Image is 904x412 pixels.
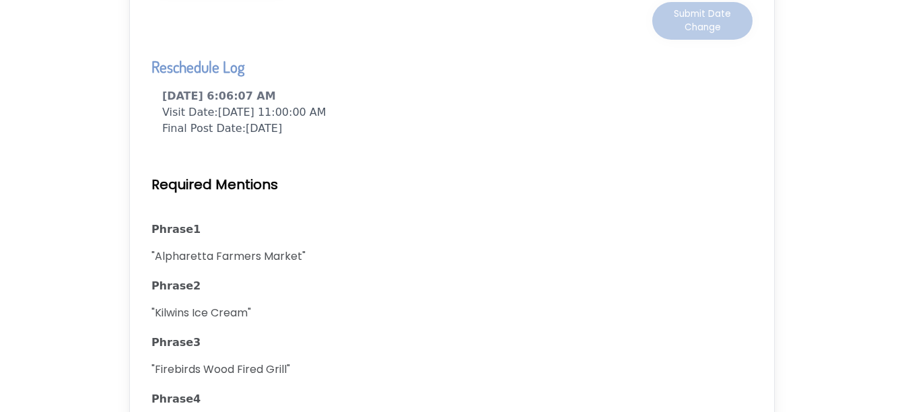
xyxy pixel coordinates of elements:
div: " Firebirds Wood Fired Grill " [151,362,753,378]
p: [DATE] 6:06:07 AM [162,88,742,104]
p: Visit Date: [DATE] 11:00:00 AM [162,104,742,121]
h2: Required Mentions [151,174,753,195]
div: Phrase 1 [151,221,753,238]
div: Phrase 3 [151,335,753,351]
p: Final Post Date: [DATE] [162,121,742,137]
p: Reschedule Log [151,56,753,77]
button: Submit Date Change [652,2,753,40]
div: Submit Date Change [666,7,739,34]
div: Phrase 4 [151,391,753,407]
div: " Kilwins Ice Cream " [151,305,753,321]
div: " Alpharetta Farmers Market " [151,248,753,265]
div: Phrase 2 [151,278,753,294]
